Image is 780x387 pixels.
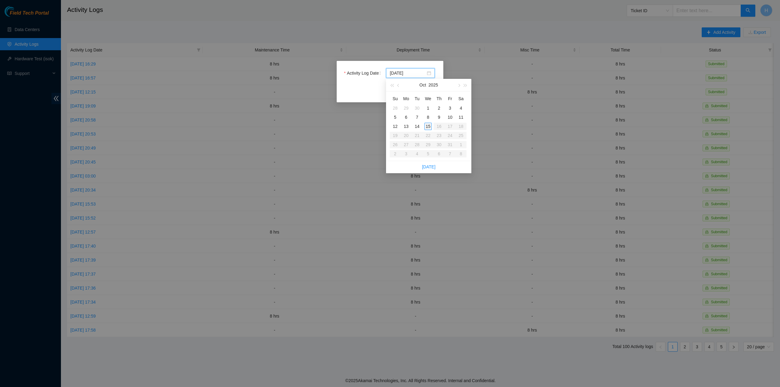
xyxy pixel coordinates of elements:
[423,94,434,104] th: We
[402,123,410,130] div: 13
[434,94,445,104] th: Th
[390,104,401,113] td: 2025-09-28
[423,122,434,131] td: 2025-10-15
[392,114,399,121] div: 5
[390,122,401,131] td: 2025-10-12
[392,104,399,112] div: 28
[423,104,434,113] td: 2025-10-01
[422,164,435,169] a: [DATE]
[390,94,401,104] th: Su
[402,114,410,121] div: 6
[435,114,443,121] div: 9
[424,114,432,121] div: 8
[413,104,421,112] div: 30
[434,104,445,113] td: 2025-10-02
[456,113,466,122] td: 2025-10-11
[457,114,465,121] div: 11
[446,114,454,121] div: 10
[456,94,466,104] th: Sa
[445,104,456,113] td: 2025-10-03
[412,104,423,113] td: 2025-09-30
[390,70,426,76] input: Activity Log Date
[344,68,383,78] label: Activity Log Date
[401,104,412,113] td: 2025-09-29
[424,104,432,112] div: 1
[423,113,434,122] td: 2025-10-08
[413,114,421,121] div: 7
[412,94,423,104] th: Tu
[392,123,399,130] div: 12
[413,123,421,130] div: 14
[456,104,466,113] td: 2025-10-04
[420,79,426,91] button: Oct
[402,104,410,112] div: 29
[401,122,412,131] td: 2025-10-13
[457,104,465,112] div: 4
[428,79,438,91] button: 2025
[445,94,456,104] th: Fr
[401,94,412,104] th: Mo
[424,123,432,130] div: 15
[412,113,423,122] td: 2025-10-07
[445,113,456,122] td: 2025-10-10
[390,113,401,122] td: 2025-10-05
[434,113,445,122] td: 2025-10-09
[412,122,423,131] td: 2025-10-14
[401,113,412,122] td: 2025-10-06
[446,104,454,112] div: 3
[435,104,443,112] div: 2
